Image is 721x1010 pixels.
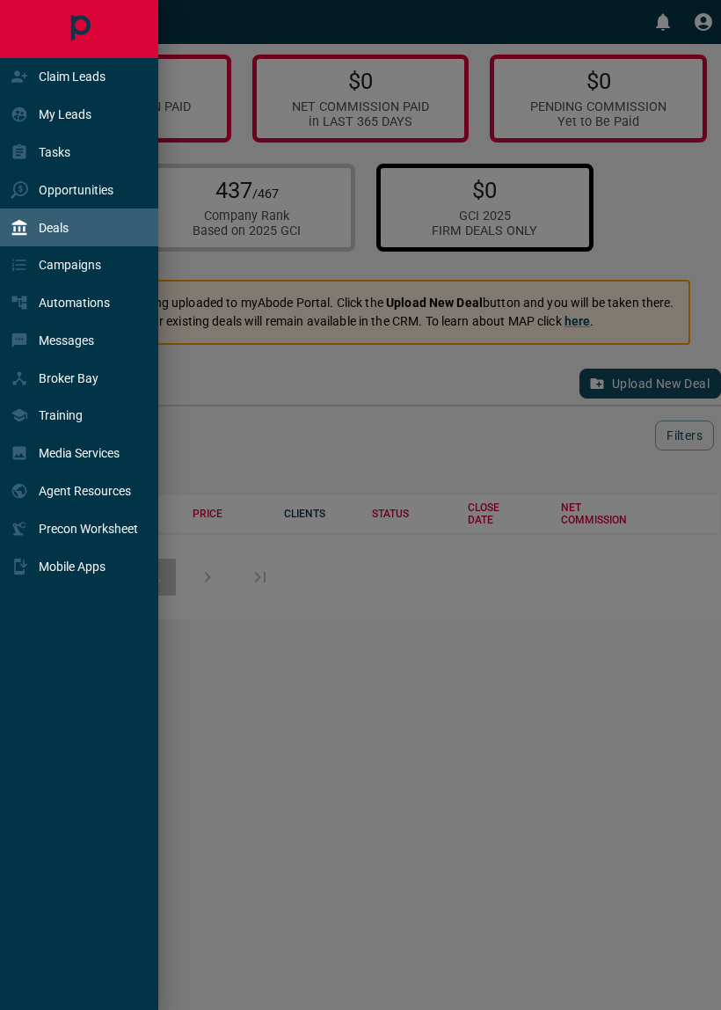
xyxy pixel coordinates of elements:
[39,484,131,498] p: Agent Resources
[39,522,138,536] p: Precon Worksheet
[39,408,83,422] p: Training
[39,296,110,310] p: Automations
[39,333,94,348] p: Messages
[39,183,113,197] p: Opportunities
[39,258,101,272] p: Campaigns
[60,9,99,48] a: Main Page
[39,70,106,84] p: Claim Leads
[39,560,106,574] p: Mobile Apps
[39,221,69,235] p: Deals
[39,107,91,121] p: My Leads
[39,371,98,385] p: Broker Bay
[39,145,70,159] p: Tasks
[39,446,120,460] p: Media Services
